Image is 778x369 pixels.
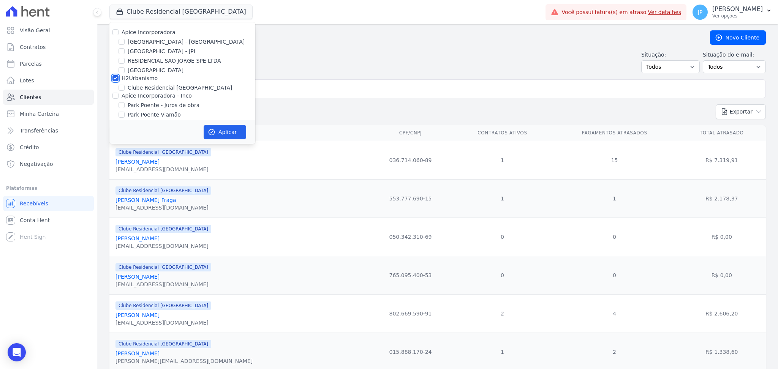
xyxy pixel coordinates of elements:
span: JP [698,9,703,15]
span: Clube Residencial [GEOGRAPHIC_DATA] [115,301,211,310]
span: Clube Residencial [GEOGRAPHIC_DATA] [115,225,211,233]
label: [GEOGRAPHIC_DATA] - [GEOGRAPHIC_DATA] [128,38,245,46]
div: [EMAIL_ADDRESS][DOMAIN_NAME] [115,166,211,173]
th: CPF/CNPJ [368,125,454,141]
label: [GEOGRAPHIC_DATA] - JPI [128,47,195,55]
span: Clientes [20,93,41,101]
input: Buscar por nome, CPF ou e-mail [123,81,762,96]
td: 1 [552,179,678,218]
span: Minha Carteira [20,110,59,118]
span: Clube Residencial [GEOGRAPHIC_DATA] [115,186,211,195]
label: H2Urbanismo [122,75,158,81]
td: 4 [552,294,678,333]
label: Apice Incorporadora [122,29,176,35]
label: RESIDENCIAL SAO JORGE SPE LTDA [128,57,221,65]
a: [PERSON_NAME] [115,274,160,280]
label: Situação do e-mail: [703,51,766,59]
a: Conta Hent [3,213,94,228]
td: R$ 2.178,37 [678,179,766,218]
a: Crédito [3,140,94,155]
div: [EMAIL_ADDRESS][DOMAIN_NAME] [115,281,211,288]
div: [PERSON_NAME][EMAIL_ADDRESS][DOMAIN_NAME] [115,357,253,365]
span: Negativação [20,160,53,168]
button: JP [PERSON_NAME] Ver opções [686,2,778,23]
label: Clube Residencial [GEOGRAPHIC_DATA] [128,84,232,92]
div: Open Intercom Messenger [8,343,26,361]
td: 553.777.690-15 [368,179,454,218]
label: Park Poente Viamão [128,111,181,119]
td: 1 [453,179,551,218]
a: Contratos [3,39,94,55]
td: 15 [552,141,678,179]
label: Apice Incorporadora - Inco [122,93,192,99]
a: [PERSON_NAME] [115,235,160,241]
a: Novo Cliente [710,30,766,45]
td: R$ 2.606,20 [678,294,766,333]
a: [PERSON_NAME] Fraga [115,197,176,203]
a: Parcelas [3,56,94,71]
td: 050.342.310-69 [368,218,454,256]
button: Aplicar [204,125,246,139]
td: R$ 0,00 [678,256,766,294]
a: [PERSON_NAME] [115,312,160,318]
button: Clube Residencial [GEOGRAPHIC_DATA] [109,5,253,19]
a: Negativação [3,156,94,172]
a: Visão Geral [3,23,94,38]
button: Exportar [716,104,766,119]
span: Conta Hent [20,216,50,224]
td: 036.714.060-89 [368,141,454,179]
label: Park Poente - Juros de obra [128,101,199,109]
span: Clube Residencial [GEOGRAPHIC_DATA] [115,263,211,271]
div: [EMAIL_ADDRESS][DOMAIN_NAME] [115,204,211,211]
h2: Clientes [109,31,698,44]
a: [PERSON_NAME] [115,159,160,165]
td: 2 [453,294,551,333]
p: [PERSON_NAME] [712,5,763,13]
td: 1 [453,141,551,179]
span: Recebíveis [20,200,48,207]
th: Contratos Ativos [453,125,551,141]
td: R$ 0,00 [678,218,766,256]
td: 0 [453,256,551,294]
span: Clube Residencial [GEOGRAPHIC_DATA] [115,148,211,156]
td: 0 [552,218,678,256]
td: 0 [453,218,551,256]
div: [EMAIL_ADDRESS][DOMAIN_NAME] [115,242,211,250]
span: Você possui fatura(s) em atraso. [561,8,681,16]
p: Ver opções [712,13,763,19]
div: Plataformas [6,184,91,193]
th: Pagamentos Atrasados [552,125,678,141]
label: Situação: [641,51,700,59]
a: Clientes [3,90,94,105]
a: Ver detalhes [648,9,682,15]
td: R$ 7.319,91 [678,141,766,179]
span: Clube Residencial [GEOGRAPHIC_DATA] [115,340,211,348]
td: 0 [552,256,678,294]
label: [GEOGRAPHIC_DATA] [128,66,183,74]
span: Visão Geral [20,27,50,34]
td: 765.095.400-53 [368,256,454,294]
span: Parcelas [20,60,42,68]
div: [EMAIL_ADDRESS][DOMAIN_NAME] [115,319,211,326]
th: Total Atrasado [678,125,766,141]
span: Crédito [20,143,39,151]
span: Lotes [20,77,34,84]
a: Minha Carteira [3,106,94,121]
span: Transferências [20,127,58,134]
a: Lotes [3,73,94,88]
a: Recebíveis [3,196,94,211]
a: Transferências [3,123,94,138]
td: 802.669.590-91 [368,294,454,333]
a: [PERSON_NAME] [115,350,160,356]
span: Contratos [20,43,46,51]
